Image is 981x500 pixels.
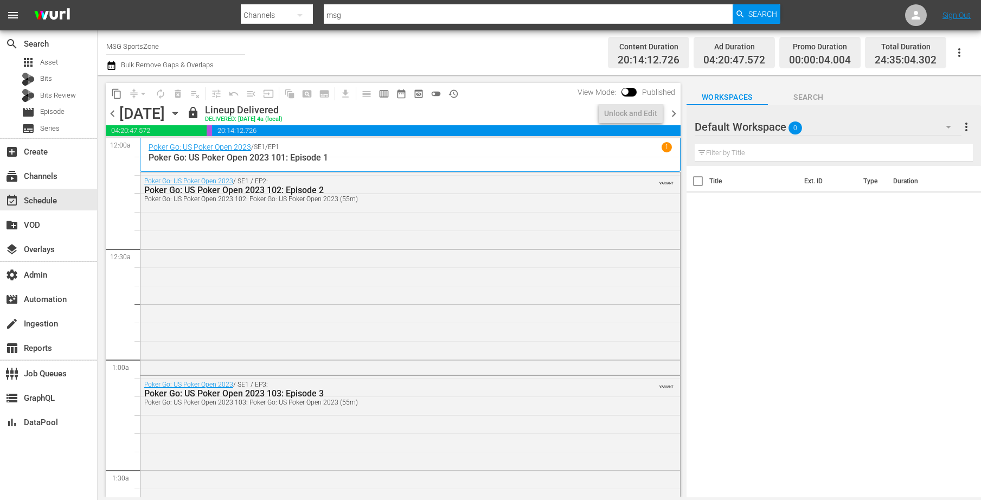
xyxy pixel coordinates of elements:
span: 04:20:47.572 [703,54,765,67]
div: [DATE] [119,105,165,123]
span: Customize Events [204,83,225,104]
th: Title [709,166,798,196]
span: toggle_off [431,88,441,99]
div: / SE1 / EP3: [144,381,617,406]
span: Search [5,37,18,50]
span: preview_outlined [413,88,424,99]
span: Month Calendar View [393,85,410,102]
span: VARIANT [659,380,674,388]
button: Unlock and Edit [599,104,663,123]
div: DELIVERED: [DATE] 4a (local) [205,116,283,123]
span: DataPool [5,416,18,429]
span: VOD [5,219,18,232]
span: Create [5,145,18,158]
span: Admin [5,268,18,281]
div: Unlock and Edit [604,104,657,123]
span: Job Queues [5,367,18,380]
p: / [251,143,254,151]
span: Published [637,88,681,97]
span: Download as CSV [333,83,354,104]
a: Poker Go: US Poker Open 2023 [144,177,233,185]
div: Poker Go: US Poker Open 2023 102: Episode 2 [144,185,617,195]
span: lock [187,106,200,119]
div: Content Duration [618,39,679,54]
span: Clear Lineup [187,85,204,102]
span: Revert to Primary Episode [225,85,242,102]
span: Bulk Remove Gaps & Overlaps [119,61,214,69]
span: Asset [40,57,58,68]
span: 00:00:04.004 [789,54,851,67]
span: chevron_left [106,107,119,120]
div: / SE1 / EP2: [144,177,617,203]
img: ans4CAIJ8jUAAAAAAAAAAAAAAAAAAAAAAAAgQb4GAAAAAAAAAAAAAAAAAAAAAAAAJMjXAAAAAAAAAAAAAAAAAAAAAAAAgAT5G... [26,3,78,28]
span: Overlays [5,243,18,256]
div: Ad Duration [703,39,765,54]
span: Automation [5,293,18,306]
span: Week Calendar View [375,85,393,102]
span: history_outlined [448,88,459,99]
span: calendar_view_week_outlined [379,88,389,99]
div: Bits [22,73,35,86]
span: Day Calendar View [354,83,375,104]
span: Reports [5,342,18,355]
span: Ingestion [5,317,18,330]
span: GraphQL [5,392,18,405]
span: Asset [22,56,35,69]
div: Bits Review [22,89,35,102]
p: 1 [665,143,669,151]
span: Toggle to switch from Published to Draft view. [621,88,629,95]
div: Total Duration [875,39,937,54]
span: Copy Lineup [108,85,125,102]
a: Poker Go: US Poker Open 2023 [149,143,251,151]
div: Promo Duration [789,39,851,54]
button: Search [733,4,780,24]
span: more_vert [960,120,973,133]
span: 20:14:12.726 [618,54,679,67]
th: Type [857,166,887,196]
div: Poker Go: US Poker Open 2023 103: Poker Go: US Poker Open 2023 (55m) [144,399,617,406]
th: Duration [887,166,952,196]
span: 0 [788,117,802,139]
span: chevron_right [667,107,681,120]
span: VARIANT [659,176,674,185]
span: Series [40,123,60,134]
p: EP1 [268,143,279,151]
span: 24 hours Lineup View is OFF [427,85,445,102]
span: View History [445,85,462,102]
div: Poker Go: US Poker Open 2023 102: Poker Go: US Poker Open 2023 (55m) [144,195,617,203]
span: Channels [5,170,18,183]
span: menu [7,9,20,22]
span: Create Series Block [316,85,333,102]
p: SE1 / [254,143,268,151]
span: 20:14:12.726 [212,125,681,136]
div: Lineup Delivered [205,104,283,116]
span: Search [748,4,777,24]
span: Select an event to delete [169,85,187,102]
span: Search [768,91,849,104]
a: Poker Go: US Poker Open 2023 [144,381,233,388]
span: Bits [40,73,52,84]
span: Schedule [5,194,18,207]
span: content_copy [111,88,122,99]
span: View Backup [410,85,427,102]
p: Poker Go: US Poker Open 2023 101: Episode 1 [149,152,672,163]
button: more_vert [960,114,973,140]
div: Default Workspace [695,112,961,142]
th: Ext. ID [798,166,857,196]
span: Episode [22,106,35,119]
span: date_range_outlined [396,88,407,99]
a: Sign Out [942,11,971,20]
span: Series [22,122,35,135]
span: Fill episodes with ad slates [242,85,260,102]
div: Poker Go: US Poker Open 2023 103: Episode 3 [144,388,617,399]
span: Remove Gaps & Overlaps [125,85,152,102]
span: 04:20:47.572 [106,125,207,136]
span: Workspaces [687,91,768,104]
span: Create Search Block [298,85,316,102]
span: Loop Content [152,85,169,102]
span: View Mode: [572,88,621,97]
span: 24:35:04.302 [875,54,937,67]
span: Bits Review [40,90,76,101]
span: 00:00:04.004 [207,125,212,136]
span: Update Metadata from Key Asset [260,85,277,102]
